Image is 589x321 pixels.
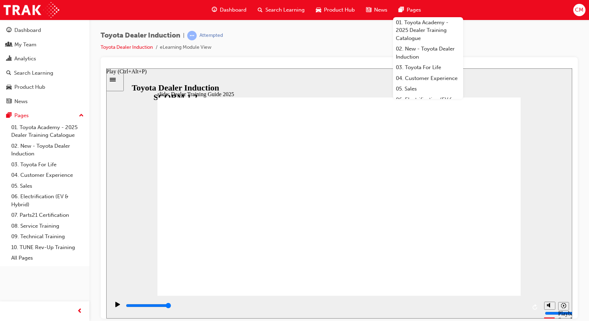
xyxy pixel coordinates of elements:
[3,81,87,94] a: Product Hub
[187,31,197,40] span: learningRecordVerb_ATTEMPT-icon
[14,41,36,49] div: My Team
[438,233,449,241] button: Mute (Ctrl+Alt+M)
[199,32,223,39] div: Attempted
[439,242,484,248] input: volume
[4,2,59,18] img: Trak
[3,109,87,122] button: Pages
[393,62,463,73] a: 03. Toyota For Life
[252,3,310,17] a: search-iconSearch Learning
[8,221,87,232] a: 08. Service Training
[374,6,387,14] span: News
[393,73,463,84] a: 04. Customer Experience
[3,52,87,65] a: Analytics
[424,234,434,244] button: Replay (Ctrl+Alt+R)
[220,6,246,14] span: Dashboard
[310,3,360,17] a: car-iconProduct Hub
[3,22,87,109] button: DashboardMy TeamAnalyticsSearch LearningProduct HubNews
[8,181,87,192] a: 05. Sales
[8,141,87,159] a: 02. New - Toyota Dealer Induction
[77,307,82,316] span: prev-icon
[212,6,217,14] span: guage-icon
[366,6,371,14] span: news-icon
[6,27,12,34] span: guage-icon
[399,6,404,14] span: pages-icon
[258,6,263,14] span: search-icon
[14,55,36,63] div: Analytics
[316,6,321,14] span: car-icon
[452,242,462,255] div: Playback Speed
[265,6,305,14] span: Search Learning
[8,159,87,170] a: 03. Toyota For Life
[360,3,393,17] a: news-iconNews
[4,233,15,245] button: Play (Ctrl+Alt+P)
[407,6,421,14] span: Pages
[3,38,87,51] a: My Team
[8,210,87,221] a: 07. Parts21 Certification
[4,227,434,250] div: playback controls
[8,191,87,210] a: 06. Electrification (EV & Hybrid)
[183,32,184,40] span: |
[6,113,12,119] span: pages-icon
[14,26,41,34] div: Dashboard
[393,83,463,94] a: 05. Sales
[101,44,153,50] a: Toyota Dealer Induction
[324,6,355,14] span: Product Hub
[6,56,12,62] span: chart-icon
[20,234,65,240] input: slide progress
[393,3,427,17] a: pages-iconPages
[14,83,45,91] div: Product Hub
[206,3,252,17] a: guage-iconDashboard
[452,234,463,242] button: Playback speed
[6,84,12,91] span: car-icon
[393,94,463,113] a: 06. Electrification (EV & Hybrid)
[8,122,87,141] a: 01. Toyota Academy - 2025 Dealer Training Catalogue
[3,95,87,108] a: News
[6,99,12,105] span: news-icon
[160,44,211,52] li: eLearning Module View
[575,6,583,14] span: CM
[6,42,12,48] span: people-icon
[3,67,87,80] a: Search Learning
[8,242,87,253] a: 10. TUNE Rev-Up Training
[393,17,463,44] a: 01. Toyota Academy - 2025 Dealer Training Catalogue
[393,44,463,62] a: 02. New - Toyota Dealer Induction
[14,69,53,77] div: Search Learning
[6,70,11,76] span: search-icon
[8,231,87,242] a: 09. Technical Training
[573,4,585,16] button: CM
[79,111,84,120] span: up-icon
[101,32,180,40] span: Toyota Dealer Induction
[14,112,29,120] div: Pages
[8,170,87,181] a: 04. Customer Experience
[434,227,462,250] div: misc controls
[14,98,28,106] div: News
[8,253,87,263] a: All Pages
[3,24,87,37] a: Dashboard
